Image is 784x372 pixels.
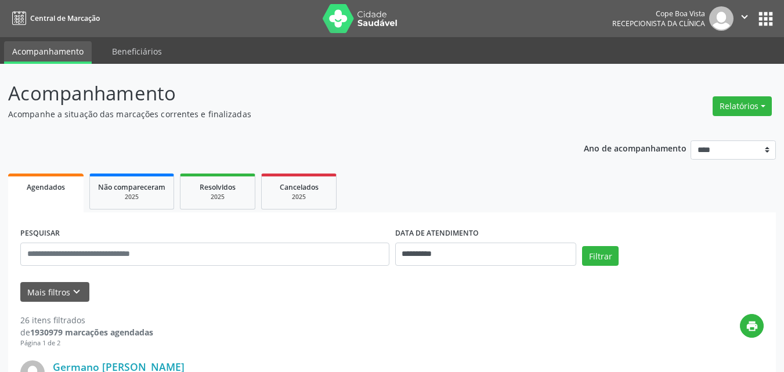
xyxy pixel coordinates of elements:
a: Acompanhamento [4,41,92,64]
i: print [746,320,758,333]
button:  [734,6,756,31]
div: Cope Boa Vista [612,9,705,19]
button: Relatórios [713,96,772,116]
img: img [709,6,734,31]
span: Resolvidos [200,182,236,192]
button: apps [756,9,776,29]
div: 2025 [270,193,328,201]
label: PESQUISAR [20,225,60,243]
label: DATA DE ATENDIMENTO [395,225,479,243]
div: 26 itens filtrados [20,314,153,326]
div: Página 1 de 2 [20,338,153,348]
div: de [20,326,153,338]
button: Mais filtroskeyboard_arrow_down [20,282,89,302]
div: 2025 [98,193,165,201]
p: Ano de acompanhamento [584,140,687,155]
span: Cancelados [280,182,319,192]
span: Agendados [27,182,65,192]
p: Acompanhamento [8,79,545,108]
span: Central de Marcação [30,13,100,23]
span: Não compareceram [98,182,165,192]
i: keyboard_arrow_down [70,286,83,298]
a: Central de Marcação [8,9,100,28]
a: Beneficiários [104,41,170,62]
p: Acompanhe a situação das marcações correntes e finalizadas [8,108,545,120]
i:  [738,10,751,23]
span: Recepcionista da clínica [612,19,705,28]
div: 2025 [189,193,247,201]
button: Filtrar [582,246,619,266]
strong: 1930979 marcações agendadas [30,327,153,338]
button: print [740,314,764,338]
